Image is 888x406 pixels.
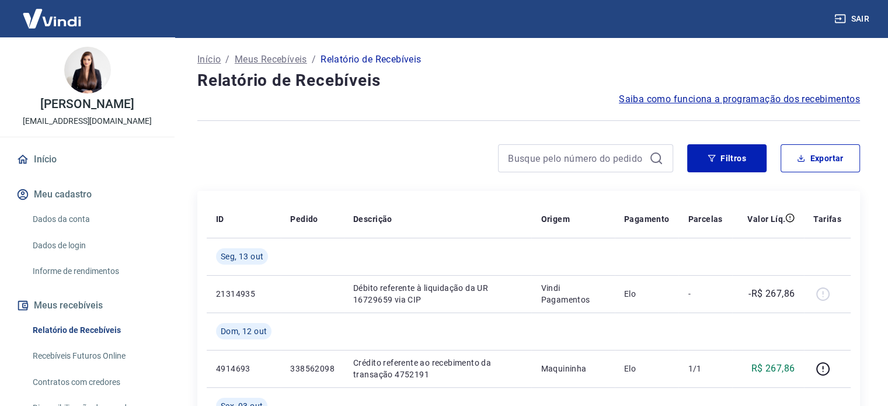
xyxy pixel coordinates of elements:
[290,213,318,225] p: Pedido
[225,53,229,67] p: /
[624,213,670,225] p: Pagamento
[23,115,152,127] p: [EMAIL_ADDRESS][DOMAIN_NAME]
[312,53,316,67] p: /
[688,363,722,374] p: 1/1
[28,207,161,231] a: Dados da conta
[353,213,392,225] p: Descrição
[221,251,263,262] span: Seg, 13 out
[687,144,767,172] button: Filtros
[28,344,161,368] a: Recebíveis Futuros Online
[235,53,307,67] a: Meus Recebíveis
[781,144,860,172] button: Exportar
[624,288,670,300] p: Elo
[541,363,605,374] p: Maquininha
[508,150,645,167] input: Busque pelo número do pedido
[40,98,134,110] p: [PERSON_NAME]
[216,363,271,374] p: 4914693
[64,47,111,93] img: c5a6d8a2-8c99-47e8-9de4-1faec4607961.jpeg
[541,213,569,225] p: Origem
[832,8,874,30] button: Sair
[14,293,161,318] button: Meus recebíveis
[688,288,722,300] p: -
[290,363,335,374] p: 338562098
[353,357,522,380] p: Crédito referente ao recebimento da transação 4752191
[28,234,161,258] a: Dados de login
[14,1,90,36] img: Vindi
[14,147,161,172] a: Início
[353,282,522,306] p: Débito referente à liquidação da UR 16729659 via CIP
[748,287,795,301] p: -R$ 267,86
[747,213,785,225] p: Valor Líq.
[619,92,860,106] a: Saiba como funciona a programação dos recebimentos
[221,325,267,337] span: Dom, 12 out
[197,53,221,67] a: Início
[197,69,860,92] h4: Relatório de Recebíveis
[751,362,795,376] p: R$ 267,86
[624,363,670,374] p: Elo
[321,53,421,67] p: Relatório de Recebíveis
[14,182,161,207] button: Meu cadastro
[813,213,841,225] p: Tarifas
[688,213,722,225] p: Parcelas
[216,213,224,225] p: ID
[28,370,161,394] a: Contratos com credores
[28,318,161,342] a: Relatório de Recebíveis
[216,288,271,300] p: 21314935
[28,259,161,283] a: Informe de rendimentos
[541,282,605,306] p: Vindi Pagamentos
